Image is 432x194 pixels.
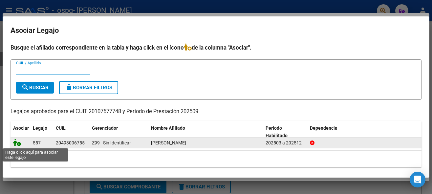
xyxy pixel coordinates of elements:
[11,24,421,37] h2: Asociar Legajo
[151,125,185,131] span: Nombre Afiliado
[148,121,263,143] datatable-header-cell: Nombre Afiliado
[13,125,29,131] span: Asociar
[263,121,307,143] datatable-header-cell: Periodo Habilitado
[53,121,89,143] datatable-header-cell: CUIL
[89,121,148,143] datatable-header-cell: Gerenciador
[16,82,54,94] button: Buscar
[21,83,29,91] mat-icon: search
[410,172,425,187] div: Open Intercom Messenger
[33,125,47,131] span: Legajo
[307,121,422,143] datatable-header-cell: Dependencia
[11,121,30,143] datatable-header-cell: Asociar
[11,151,421,167] div: 1 registros
[266,139,305,147] div: 202503 a 202512
[92,140,131,145] span: Z99 - Sin Identificar
[266,125,288,138] span: Periodo Habilitado
[30,121,53,143] datatable-header-cell: Legajo
[151,140,186,145] span: GONZALEZ JUAN SEGUNDO
[65,83,73,91] mat-icon: delete
[21,85,49,91] span: Buscar
[65,85,112,91] span: Borrar Filtros
[11,108,421,116] p: Legajos aprobados para el CUIT 20107677748 y Período de Prestación 202509
[92,125,118,131] span: Gerenciador
[59,81,118,94] button: Borrar Filtros
[11,43,421,52] h4: Busque el afiliado correspondiente en la tabla y haga click en el ícono de la columna "Asociar".
[33,140,41,145] span: 557
[56,125,66,131] span: CUIL
[310,125,337,131] span: Dependencia
[56,139,85,147] div: 20493006755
